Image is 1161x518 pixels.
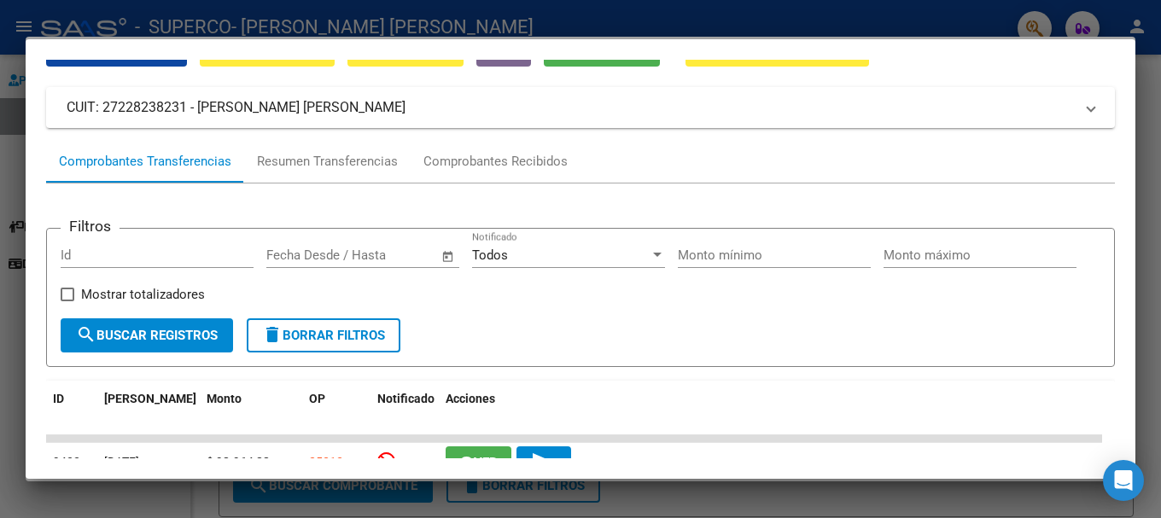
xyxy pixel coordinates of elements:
mat-icon: search [76,324,96,345]
button: Buscar Registros [61,318,233,352]
mat-icon: delete [262,324,283,345]
datatable-header-cell: Acciones [439,381,1102,437]
mat-expansion-panel-header: CUIT: 27228238231 - [PERSON_NAME] [PERSON_NAME] [46,87,1115,128]
mat-icon: send [531,451,551,471]
span: Mostrar totalizadores [81,284,205,305]
div: Open Intercom Messenger [1103,460,1144,501]
span: ID [53,392,64,405]
datatable-header-cell: Fecha T. [97,381,200,437]
span: [PERSON_NAME] [104,392,196,405]
input: Start date [266,247,322,263]
span: Acciones [446,392,495,405]
span: Todos [472,247,508,263]
span: OP [309,392,325,405]
datatable-header-cell: ID [46,381,97,437]
div: Resumen Transferencias [257,152,398,172]
button: Ver [446,446,511,478]
button: Borrar Filtros [247,318,400,352]
datatable-header-cell: Monto [200,381,302,437]
span: Notificado [377,392,435,405]
span: [DATE] [104,455,139,469]
input: End date [337,247,420,263]
mat-panel-title: CUIT: 27228238231 - [PERSON_NAME] [PERSON_NAME] [67,97,1074,118]
a: 25313 [309,455,343,469]
span: Ver [474,455,498,470]
span: Borrar Filtros [262,328,385,343]
h3: Filtros [61,215,120,237]
datatable-header-cell: OP [302,381,370,437]
span: 9422 [53,455,80,469]
div: Comprobantes Transferencias [59,152,231,172]
div: Comprobantes Recibidos [423,152,568,172]
span: Buscar Registros [76,328,218,343]
span: $ 98.964,88 [207,455,270,469]
button: Open calendar [439,247,458,266]
span: Monto [207,392,242,405]
datatable-header-cell: Notificado [370,381,439,437]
